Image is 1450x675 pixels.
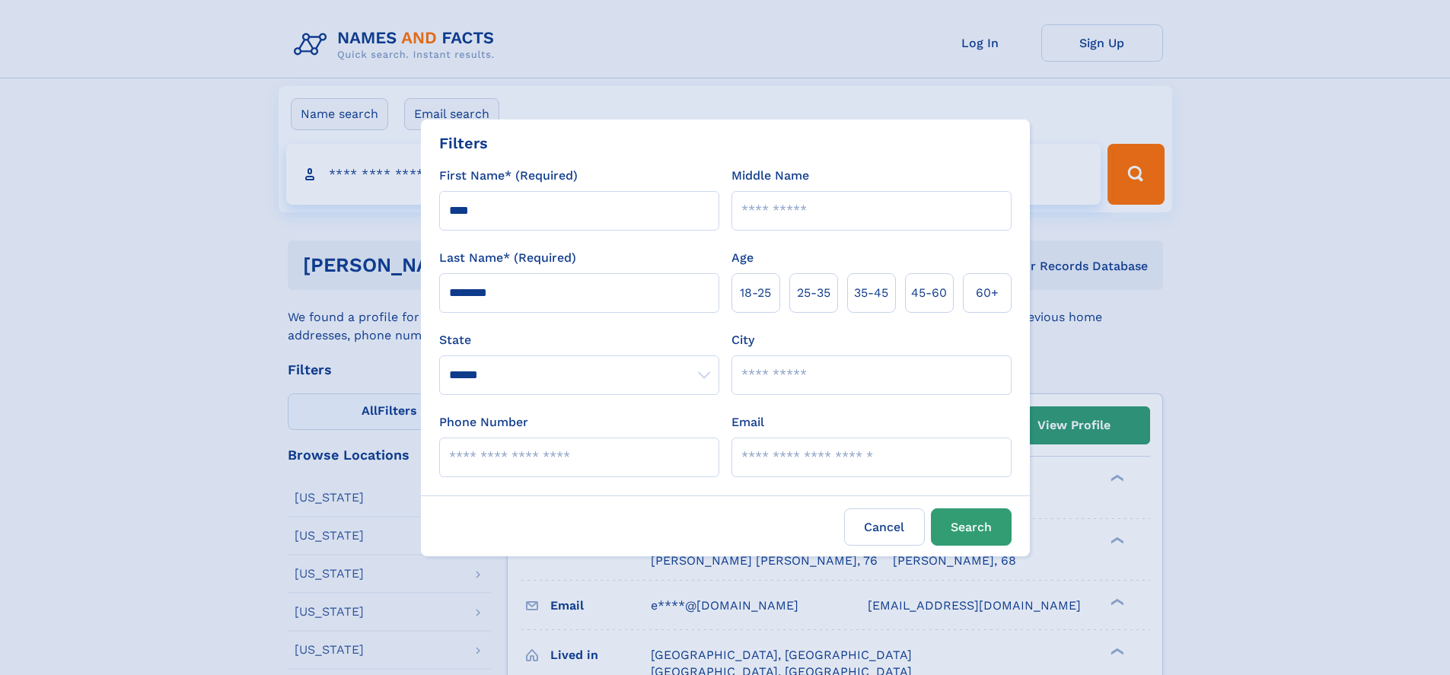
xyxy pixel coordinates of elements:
[844,508,925,546] label: Cancel
[439,331,719,349] label: State
[797,284,830,302] span: 25‑35
[740,284,771,302] span: 18‑25
[439,413,528,431] label: Phone Number
[439,132,488,154] div: Filters
[731,167,809,185] label: Middle Name
[439,167,578,185] label: First Name* (Required)
[731,331,754,349] label: City
[731,413,764,431] label: Email
[731,249,754,267] label: Age
[854,284,888,302] span: 35‑45
[911,284,947,302] span: 45‑60
[931,508,1012,546] button: Search
[976,284,999,302] span: 60+
[439,249,576,267] label: Last Name* (Required)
